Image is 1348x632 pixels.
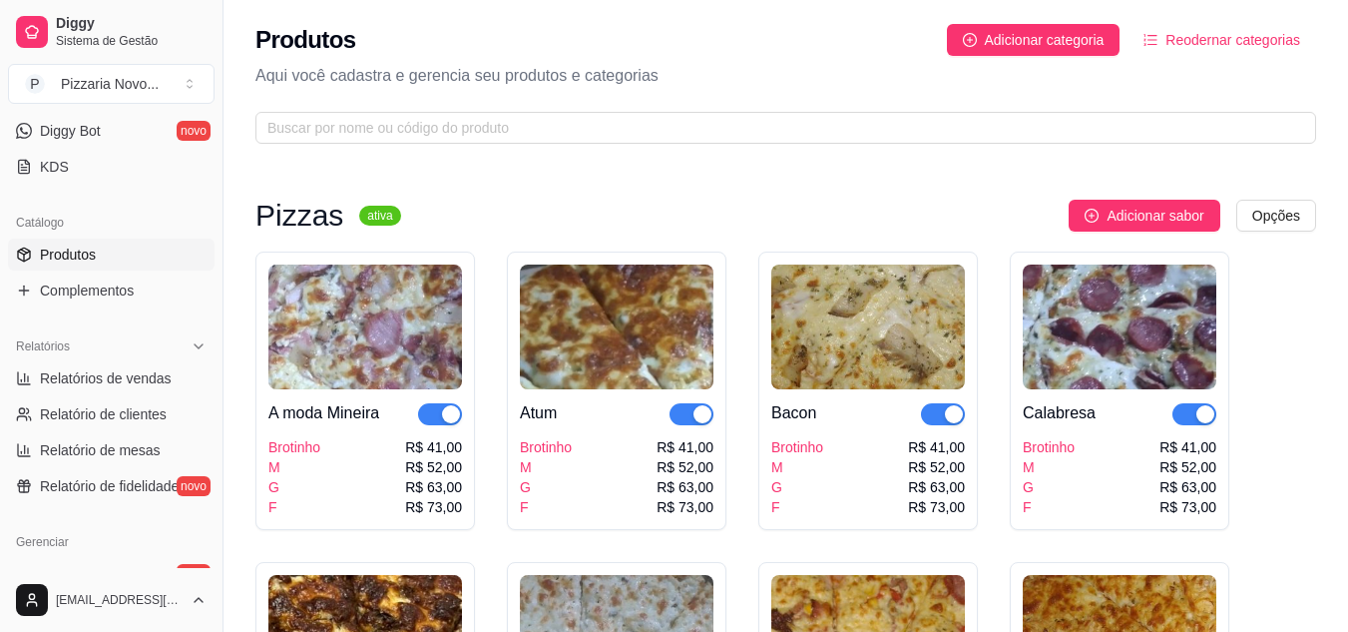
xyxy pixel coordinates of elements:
img: product-image [771,265,965,389]
div: R$ 63,00 [657,477,713,497]
div: R$ 52,00 [657,457,713,477]
img: product-image [268,265,462,389]
div: R$ 73,00 [908,497,965,517]
span: Diggy Bot [40,121,101,141]
div: R$ 52,00 [1159,457,1216,477]
div: R$ 52,00 [405,457,462,477]
button: Reodernar categorias [1127,24,1316,56]
button: Select a team [8,64,215,104]
div: Pizzaria Novo ... [61,74,159,94]
div: R$ 41,00 [657,437,713,457]
a: Produtos [8,239,215,271]
span: Adicionar sabor [1107,205,1203,227]
div: R$ 41,00 [1159,437,1216,457]
div: Brotinho [520,437,572,457]
div: G [268,477,320,497]
a: KDS [8,151,215,183]
span: Relatórios [16,338,70,354]
span: Relatório de clientes [40,404,167,424]
span: Diggy [56,15,207,33]
div: Brotinho [771,437,823,457]
div: F [771,497,823,517]
div: R$ 63,00 [1159,477,1216,497]
div: R$ 41,00 [908,437,965,457]
button: Adicionar categoria [947,24,1121,56]
span: plus-circle [963,33,977,47]
div: G [520,477,572,497]
div: F [520,497,572,517]
div: M [1023,457,1075,477]
div: R$ 73,00 [657,497,713,517]
div: M [771,457,823,477]
div: G [1023,477,1075,497]
span: Produtos [40,245,96,265]
div: R$ 73,00 [405,497,462,517]
span: Relatórios de vendas [40,368,172,388]
div: F [1023,497,1075,517]
span: Sistema de Gestão [56,33,207,49]
div: R$ 63,00 [405,477,462,497]
p: Aqui você cadastra e gerencia seu produtos e categorias [255,64,1316,88]
h2: Produtos [255,24,356,56]
a: Diggy Botnovo [8,115,215,147]
a: Relatório de clientes [8,398,215,430]
div: A moda Mineira [268,401,379,425]
div: R$ 41,00 [405,437,462,457]
span: Relatório de fidelidade [40,476,179,496]
input: Buscar por nome ou código do produto [267,117,1288,139]
span: ordered-list [1143,33,1157,47]
sup: ativa [359,206,400,226]
span: Opções [1252,205,1300,227]
span: plus-circle [1085,209,1099,223]
a: Relatório de fidelidadenovo [8,470,215,502]
a: Complementos [8,275,215,307]
span: [EMAIL_ADDRESS][DOMAIN_NAME] [56,592,183,608]
div: Calabresa [1023,401,1096,425]
a: DiggySistema de Gestão [8,8,215,56]
div: Catálogo [8,207,215,239]
button: Adicionar sabor [1069,200,1219,232]
span: Adicionar categoria [985,29,1105,51]
span: Relatório de mesas [40,440,161,460]
div: Gerenciar [8,526,215,558]
h3: Pizzas [255,204,343,228]
img: product-image [520,265,713,389]
a: Entregadoresnovo [8,558,215,590]
div: R$ 63,00 [908,477,965,497]
span: Complementos [40,281,134,301]
div: G [771,477,823,497]
div: R$ 73,00 [1159,497,1216,517]
div: M [520,457,572,477]
div: Atum [520,401,557,425]
span: Reodernar categorias [1165,29,1300,51]
div: Brotinho [1023,437,1075,457]
div: F [268,497,320,517]
a: Relatório de mesas [8,434,215,466]
span: KDS [40,157,69,177]
img: product-image [1023,265,1216,389]
div: Brotinho [268,437,320,457]
div: Bacon [771,401,816,425]
button: [EMAIL_ADDRESS][DOMAIN_NAME] [8,576,215,624]
span: P [25,74,45,94]
div: R$ 52,00 [908,457,965,477]
span: Entregadores [40,564,124,584]
div: M [268,457,320,477]
a: Relatórios de vendas [8,362,215,394]
button: Opções [1236,200,1316,232]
